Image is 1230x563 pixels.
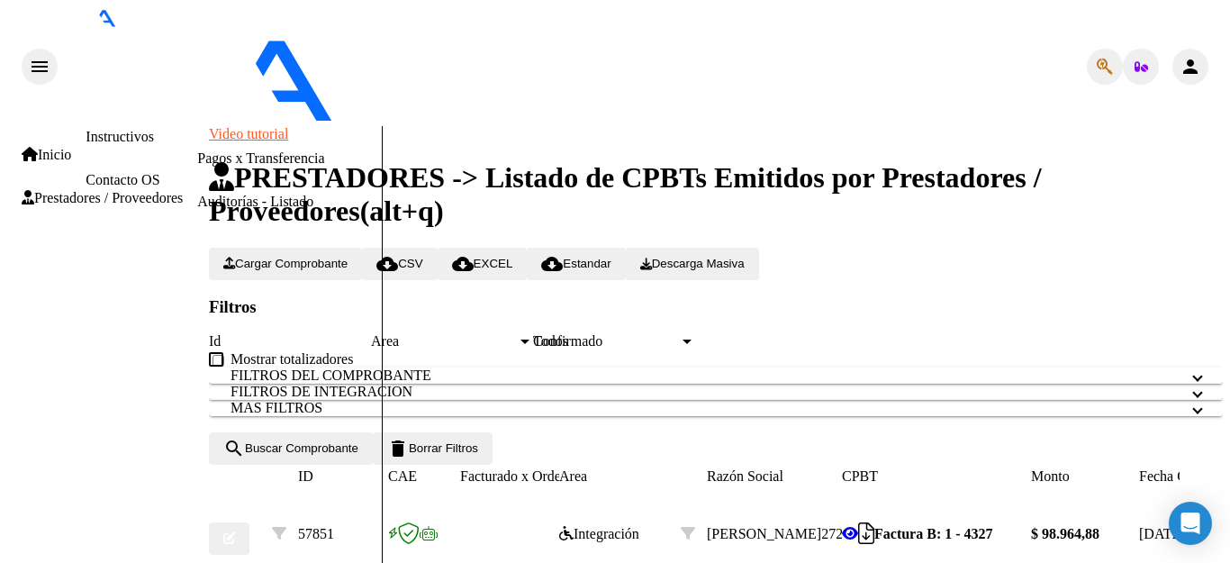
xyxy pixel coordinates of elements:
mat-panel-title: FILTROS DEL COMPROBANTE [231,368,1180,384]
datatable-header-cell: Facturado x Orden De [460,465,559,488]
mat-panel-title: MAS FILTROS [231,400,1180,416]
span: Monto [1031,468,1070,484]
i: Descargar documento [858,533,874,534]
span: (alt+q) [360,195,444,227]
datatable-header-cell: CPBT [842,465,1031,488]
mat-icon: delete [387,438,409,459]
strong: $ 98.964,88 [1031,526,1099,541]
h3: Filtros [209,297,1223,317]
span: Inicio [22,147,71,163]
mat-icon: menu [29,56,50,77]
mat-icon: cloud_download [452,253,474,275]
datatable-header-cell: Monto [1031,465,1139,488]
span: Facturado x Orden De [460,468,589,484]
span: Integración [559,526,639,541]
mat-icon: cloud_download [541,253,563,275]
span: Estandar [541,257,610,270]
span: EXCEL [452,257,513,270]
span: CSV [376,257,422,270]
span: Borrar Filtros [387,441,478,455]
span: - [PERSON_NAME] [547,110,669,125]
strong: Factura B: 1 - 4327 [874,526,993,541]
datatable-header-cell: Fecha Cpbt [1139,465,1220,488]
span: Fecha Cpbt [1139,468,1205,484]
span: Area [559,468,587,484]
span: [PERSON_NAME] [707,526,821,541]
a: Instructivos [86,129,154,144]
datatable-header-cell: Area [559,465,681,488]
a: Pagos x Transferencia [197,150,324,166]
span: Area [371,333,517,350]
mat-icon: person [1180,56,1201,77]
span: Prestadores / Proveedores [22,190,183,206]
img: Logo SAAS [58,27,484,123]
datatable-header-cell: Razón Social [707,465,842,488]
div: 27232845436 [707,522,842,546]
span: [DATE] [1139,526,1186,541]
a: Contacto OS [86,172,159,187]
mat-panel-title: FILTROS DE INTEGRACION [231,384,1180,400]
span: CPBT [842,468,878,484]
span: Descarga Masiva [640,257,745,270]
span: Razón Social [707,468,783,484]
app-download-masive: Descarga masiva de comprobantes (adjuntos) [626,255,759,270]
span: Todos [533,333,568,349]
div: Open Intercom Messenger [1169,502,1212,545]
span: PRESTADORES -> Listado de CPBTs Emitidos por Prestadores / Proveedores [209,161,1042,227]
span: CAE [388,468,417,484]
a: Auditorías - Listado [197,194,313,209]
mat-icon: cloud_download [376,253,398,275]
datatable-header-cell: CAE [388,465,460,488]
span: - osepjana [484,110,547,125]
